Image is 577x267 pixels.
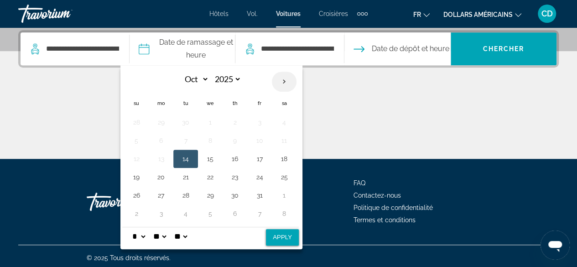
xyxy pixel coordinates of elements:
[129,171,144,183] button: Day 19
[247,10,258,17] a: Vol.
[203,171,218,183] button: Day 22
[178,207,193,220] button: Day 4
[203,189,218,202] button: Day 29
[178,134,193,147] button: Day 7
[45,42,120,56] input: Search pickup location
[228,152,242,165] button: Day 16
[228,189,242,202] button: Day 30
[413,11,421,18] font: fr
[252,152,267,165] button: Day 17
[277,134,291,147] button: Day 11
[277,116,291,129] button: Day 4
[371,42,449,55] span: Date de dépôt et heure
[277,152,291,165] button: Day 18
[541,230,570,260] iframe: Bouton de lancement de la fenêtre de messagerie
[203,152,218,165] button: Day 15
[178,116,193,129] button: Day 30
[535,4,559,23] button: Menu utilisateur
[124,71,296,223] table: Left calendar grid
[151,227,168,246] select: Select minute
[18,2,109,26] a: Travorium
[154,189,168,202] button: Day 27
[129,116,144,129] button: Day 28
[129,189,144,202] button: Day 26
[277,207,291,220] button: Day 8
[353,192,401,199] a: Contactez-nous
[129,134,144,147] button: Day 5
[357,6,368,21] button: Éléments de navigation supplémentaires
[129,207,144,220] button: Day 2
[483,45,524,52] span: Chercher
[353,204,433,211] a: Politique de confidentialité
[178,152,193,165] button: Day 14
[87,254,171,262] font: © 2025 Tous droits réservés.
[353,216,416,224] a: Termes et conditions
[260,42,335,56] input: Search dropoff location
[212,71,241,87] select: Select year
[252,171,267,183] button: Day 24
[228,207,242,220] button: Day 6
[541,9,553,18] font: CD
[451,32,556,65] button: Search
[203,207,218,220] button: Day 5
[129,152,144,165] button: Day 12
[139,32,235,65] button: Pickup date
[21,32,556,65] div: Search widget
[266,229,299,246] button: Apply
[277,189,291,202] button: Day 1
[154,134,168,147] button: Day 6
[443,8,521,21] button: Changer de devise
[228,134,242,147] button: Day 9
[443,11,513,18] font: dollars américains
[154,207,168,220] button: Day 3
[353,32,449,65] button: Open drop-off date and time picker
[228,171,242,183] button: Day 23
[252,116,267,129] button: Day 3
[413,8,430,21] button: Changer de langue
[179,71,209,87] select: Select month
[252,207,267,220] button: Day 7
[154,152,168,165] button: Day 13
[276,10,301,17] a: Voitures
[203,116,218,129] button: Day 1
[87,188,178,215] a: Rentrer à la maison
[203,134,218,147] button: Day 8
[154,171,168,183] button: Day 20
[252,134,267,147] button: Day 10
[172,227,189,246] select: Select AM/PM
[154,116,168,129] button: Day 29
[272,71,296,92] button: Next month
[277,171,291,183] button: Day 25
[353,179,365,187] a: FAQ
[228,116,242,129] button: Day 2
[130,227,147,246] select: Select hour
[252,189,267,202] button: Day 31
[319,10,348,17] a: Croisières
[178,171,193,183] button: Day 21
[178,189,193,202] button: Day 28
[209,10,229,17] a: Hôtels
